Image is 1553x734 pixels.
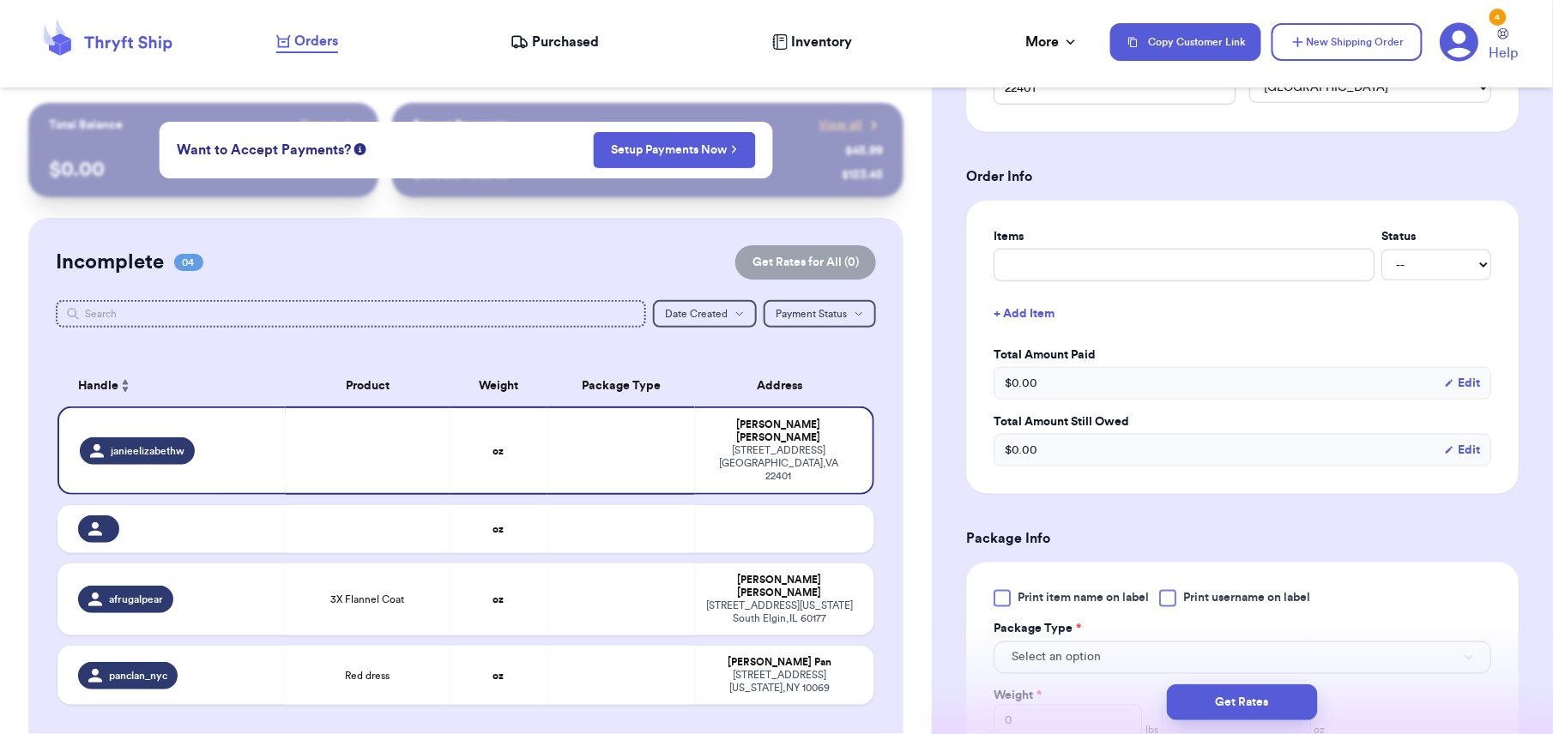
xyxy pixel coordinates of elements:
input: 12345 [994,72,1236,105]
span: Handle [78,377,118,395]
label: Status [1381,228,1491,245]
strong: oz [493,594,505,605]
span: 04 [174,254,203,271]
div: $ 45.99 [845,142,883,159]
a: View all [819,117,883,134]
span: View all [819,117,862,134]
button: Date Created [653,300,757,328]
a: Orders [276,31,338,53]
label: Total Amount Paid [994,346,1491,364]
p: Total Balance [49,117,123,134]
h3: Package Info [966,528,1519,549]
button: Copy Customer Link [1110,23,1261,61]
span: $ 0.00 [1005,375,1037,392]
p: Recent Payments [413,117,508,134]
h2: Incomplete [56,249,164,276]
span: Want to Accept Payments? [177,140,351,160]
label: Total Amount Still Owed [994,413,1491,430]
div: [PERSON_NAME] [PERSON_NAME] [705,418,853,444]
button: + Add Item [987,295,1498,333]
button: Setup Payments Now [594,132,756,168]
label: Package Type [994,621,1081,638]
button: Edit [1444,442,1480,459]
span: Payout [300,117,337,134]
h3: Order Info [966,166,1519,187]
button: Sort ascending [118,376,132,396]
span: Select an option [1012,649,1101,666]
strong: oz [493,446,505,456]
button: Select an option [994,641,1491,674]
div: [STREET_ADDRESS][US_STATE] South Elgin , IL 60177 [705,599,855,625]
span: $ 0.00 [1005,442,1037,459]
span: 3X Flannel Coat [331,593,405,606]
span: panclan_nyc [109,669,167,683]
th: Package Type [547,365,695,406]
div: [PERSON_NAME] [PERSON_NAME] [705,574,855,599]
span: Date Created [665,309,728,319]
a: 4 [1440,22,1479,62]
input: Search [56,300,647,328]
div: More [1025,32,1079,52]
span: Red dress [346,669,390,683]
label: Items [994,228,1375,245]
span: Purchased [532,32,599,52]
button: Edit [1444,375,1480,392]
span: Help [1490,43,1519,63]
p: $ 0.00 [49,156,358,183]
div: 4 [1490,9,1507,26]
a: Setup Payments Now [612,141,738,159]
strong: oz [493,671,505,681]
th: Weight [450,365,547,406]
a: Purchased [511,32,599,52]
button: Payment Status [764,300,876,328]
div: $ 123.45 [842,166,883,183]
span: afrugalpear [109,593,163,606]
th: Address [695,365,875,406]
button: Get Rates [1167,684,1318,720]
span: janieelizabethw [111,444,184,458]
a: Inventory [772,32,852,52]
div: [STREET_ADDRESS] [GEOGRAPHIC_DATA] , VA 22401 [705,444,853,483]
button: Get Rates for All (0) [735,245,876,280]
a: Help [1490,28,1519,63]
div: [PERSON_NAME] Pan [705,656,855,669]
span: Payment Status [776,309,847,319]
strong: oz [493,524,505,534]
span: Orders [294,31,338,51]
th: Product [286,365,450,406]
span: Print item name on label [1018,590,1149,607]
span: Print username on label [1183,590,1310,607]
div: [STREET_ADDRESS] [US_STATE] , NY 10069 [705,669,855,695]
span: Inventory [791,32,852,52]
a: Payout [300,117,358,134]
button: New Shipping Order [1272,23,1423,61]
